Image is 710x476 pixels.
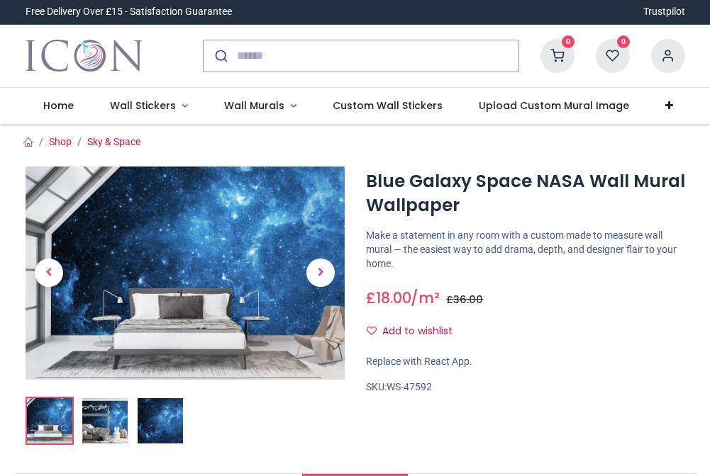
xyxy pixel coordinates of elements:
img: Blue Galaxy Space NASA Wall Mural Wallpaper [27,398,72,443]
h1: Blue Galaxy Space NASA Wall Mural Wallpaper [366,169,685,218]
a: Sky & Space [87,136,140,147]
sup: 0 [617,35,631,49]
span: Upload Custom Mural Image [479,98,629,113]
a: Shop [49,136,72,147]
a: 0 [596,49,630,60]
i: Add to wishlist [367,326,377,336]
a: Wall Stickers [92,88,206,125]
span: 18.00 [376,288,411,308]
span: £ [446,293,483,307]
button: Add to wishlistAdd to wishlist [366,319,465,344]
a: Trustpilot [643,5,685,19]
span: Home [43,98,74,113]
span: Wall Stickers [110,98,176,113]
span: 36.00 [453,293,483,307]
span: /m² [411,288,440,308]
img: WS-47592-03 [138,398,183,443]
span: Next [306,259,335,287]
a: Next [296,198,345,348]
div: SKU: [366,380,685,395]
sup: 0 [562,35,575,49]
a: Wall Murals [206,88,314,125]
a: 0 [540,49,575,60]
div: Free Delivery Over £15 - Satisfaction Guarantee [26,5,232,19]
a: Logo of Icon Wall Stickers [26,36,143,76]
p: Make a statement in any room with a custom made to measure wall mural — the easiest way to add dr... [366,229,685,271]
a: Previous [26,198,74,348]
span: Wall Murals [224,98,284,113]
img: WS-47592-02 [82,398,128,443]
span: £ [366,288,411,308]
span: WS-47592 [387,381,432,392]
span: Custom Wall Stickers [333,98,443,113]
img: Icon Wall Stickers [26,36,143,76]
button: Submit [204,40,237,72]
img: Blue Galaxy Space NASA Wall Mural Wallpaper [26,166,345,380]
span: Previous [35,259,63,287]
div: Replace with React App. [366,355,685,369]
